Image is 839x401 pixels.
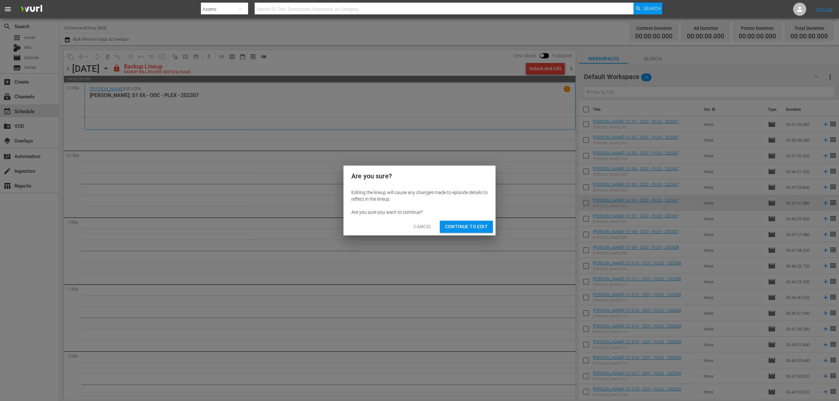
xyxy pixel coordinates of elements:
span: menu [4,5,12,13]
a: Sign Out [816,7,833,12]
div: Are you sure you want to continue? [351,209,488,215]
span: Continue to Edit [445,223,488,231]
span: Cancel [414,223,432,231]
div: Editing the lineup will cause any changes made to episode details to reflect in the lineup. [351,189,488,202]
h2: Are you sure? [351,171,488,181]
img: ans4CAIJ8jUAAAAAAAAAAAAAAAAAAAAAAAAgQb4GAAAAAAAAAAAAAAAAAAAAAAAAJMjXAAAAAAAAAAAAAAAAAAAAAAAAgAT5G... [16,2,47,17]
span: Search [643,3,661,14]
button: Continue to Edit [440,221,493,233]
button: Cancel [408,221,437,233]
